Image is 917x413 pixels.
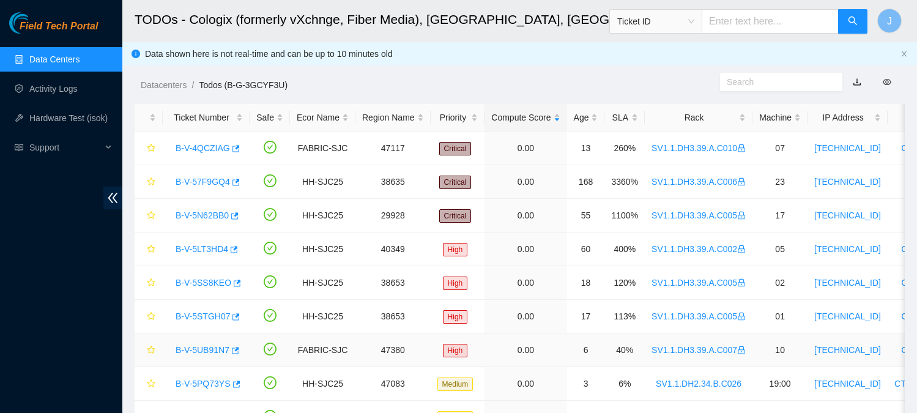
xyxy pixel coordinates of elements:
[264,141,277,154] span: check-circle
[814,210,881,220] a: [TECHNICAL_ID]
[814,278,881,288] a: [TECHNICAL_ID]
[355,333,431,367] td: 47380
[484,300,566,333] td: 0.00
[652,311,746,321] a: SV1.1.DH3.39.A.C005lock
[853,77,861,87] a: download
[176,244,228,254] a: B-V-5LT3HD4
[604,199,645,233] td: 1100%
[141,172,156,192] button: star
[737,312,746,321] span: lock
[147,211,155,221] span: star
[567,165,605,199] td: 168
[176,143,230,153] a: B-V-4QCZIAG
[567,333,605,367] td: 6
[604,333,645,367] td: 40%
[814,177,881,187] a: [TECHNICAL_ID]
[147,379,155,389] span: star
[147,144,155,154] span: star
[264,343,277,355] span: check-circle
[567,300,605,333] td: 17
[877,9,902,33] button: J
[290,199,355,233] td: HH-SJC25
[702,9,839,34] input: Enter text here...
[900,50,908,58] button: close
[652,210,746,220] a: SV1.1.DH3.39.A.C005lock
[814,244,881,254] a: [TECHNICAL_ID]
[752,367,807,401] td: 19:00
[20,21,98,32] span: Field Tech Portal
[290,266,355,300] td: HH-SJC25
[737,211,746,220] span: lock
[439,176,472,189] span: Critical
[264,208,277,221] span: check-circle
[290,300,355,333] td: HH-SJC25
[737,278,746,287] span: lock
[617,12,694,31] span: Ticket ID
[848,16,858,28] span: search
[652,244,746,254] a: SV1.1.DH3.39.A.C002lock
[141,206,156,225] button: star
[604,266,645,300] td: 120%
[147,177,155,187] span: star
[604,132,645,165] td: 260%
[439,209,472,223] span: Critical
[199,80,288,90] a: Todos (B-G-3GCYF3U)
[484,199,566,233] td: 0.00
[29,135,102,160] span: Support
[264,376,277,389] span: check-circle
[29,54,80,64] a: Data Centers
[838,9,867,34] button: search
[290,333,355,367] td: FABRIC-SJC
[355,266,431,300] td: 38653
[484,367,566,401] td: 0.00
[752,266,807,300] td: 02
[9,12,62,34] img: Akamai Technologies
[141,307,156,326] button: star
[176,345,229,355] a: B-V-5UB91N7
[176,278,231,288] a: B-V-5SS8KEO
[727,75,826,89] input: Search
[737,245,746,253] span: lock
[141,273,156,292] button: star
[176,311,230,321] a: B-V-5STGH07
[141,80,187,90] a: Datacenters
[567,367,605,401] td: 3
[355,199,431,233] td: 29928
[814,143,881,153] a: [TECHNICAL_ID]
[844,72,871,92] button: download
[652,345,746,355] a: SV1.1.DH3.39.A.C007lock
[290,367,355,401] td: HH-SJC25
[737,177,746,186] span: lock
[264,242,277,255] span: check-circle
[752,165,807,199] td: 23
[484,333,566,367] td: 0.00
[439,142,472,155] span: Critical
[656,379,741,389] a: SV1.1.DH2.34.B.C026
[443,243,468,256] span: High
[900,50,908,58] span: close
[604,165,645,199] td: 3360%
[604,300,645,333] td: 113%
[355,367,431,401] td: 47083
[355,233,431,266] td: 40349
[752,233,807,266] td: 05
[29,84,78,94] a: Activity Logs
[191,80,194,90] span: /
[604,233,645,266] td: 400%
[290,132,355,165] td: FABRIC-SJC
[652,177,746,187] a: SV1.1.DH3.39.A.C006lock
[814,379,881,389] a: [TECHNICAL_ID]
[264,309,277,322] span: check-circle
[141,138,156,158] button: star
[567,132,605,165] td: 13
[443,344,468,357] span: High
[147,312,155,322] span: star
[567,266,605,300] td: 18
[437,378,473,391] span: Medium
[141,374,156,393] button: star
[604,367,645,401] td: 6%
[9,22,98,38] a: Akamai TechnologiesField Tech Portal
[752,300,807,333] td: 01
[15,143,23,152] span: read
[567,199,605,233] td: 55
